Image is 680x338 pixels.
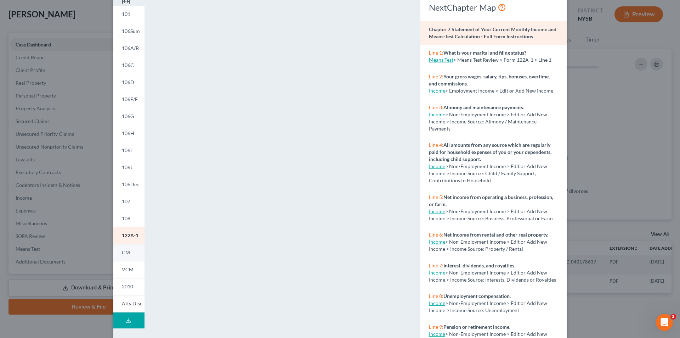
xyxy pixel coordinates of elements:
strong: Alimony and maintenance payments. [443,104,524,110]
a: 108 [113,210,144,227]
span: Line 9: [429,324,443,330]
span: 106C [122,62,134,68]
span: 101 [122,11,130,17]
a: 122A-1 [113,227,144,244]
iframe: Intercom live chat [656,314,673,331]
strong: Pension or retirement income. [443,324,510,330]
span: 106A/B [122,45,139,51]
a: 107 [113,193,144,210]
strong: What is your marital and filing status? [443,50,526,56]
strong: Unemployment compensation. [443,293,511,299]
span: Line 5: [429,194,443,200]
a: 106E/F [113,91,144,108]
span: Line 1: [429,50,443,56]
a: 106H [113,125,144,142]
a: Income [429,208,445,214]
a: 106D [113,74,144,91]
a: 106Sum [113,23,144,40]
strong: Net income from rental and other real property. [443,232,548,238]
a: 106G [113,108,144,125]
a: Means Test [429,57,453,63]
div: NextChapter Map [429,2,558,13]
span: 106H [122,130,134,136]
span: > Means Test Review > Form 122A-1 > Line 1 [453,57,551,63]
span: Atty Disc [122,300,142,306]
a: Income [429,111,445,117]
span: 108 [122,215,130,221]
a: 2010 [113,278,144,295]
span: Line 7: [429,262,443,268]
a: Income [429,88,445,94]
span: Line 2: [429,73,443,79]
span: CM [122,249,130,255]
span: > Employment Income > Edit or Add New Income [445,88,553,94]
span: Line 8: [429,293,443,299]
a: 106J [113,159,144,176]
a: VCM [113,261,144,278]
strong: Interest, dividends, and royalties. [443,262,515,268]
span: > Non-Employment Income > Edit or Add New Income > Income Source: Alimony / Maintenance Payments [429,111,547,132]
a: Atty Disc [113,295,144,312]
a: 106C [113,57,144,74]
span: 107 [122,198,130,204]
span: VCM [122,266,134,272]
a: Income [429,163,445,169]
a: CM [113,244,144,261]
span: 2010 [122,283,133,289]
a: 106Dec [113,176,144,193]
a: Income [429,300,445,306]
span: Line 6: [429,232,443,238]
span: > Non-Employment Income > Edit or Add New Income > Income Source: Interests, Dividends or Royalties [429,270,556,283]
a: 106I [113,142,144,159]
span: Line 4: [429,142,443,148]
a: 101 [113,6,144,23]
strong: Your gross wages, salary, tips, bonuses, overtime, and commissions. [429,73,550,87]
span: Line 3: [429,104,443,110]
span: 106Dec [122,181,139,187]
span: 106J [122,164,132,170]
span: 2 [670,314,676,320]
span: > Non-Employment Income > Edit or Add New Income > Income Source: Business, Professional or Farm [429,208,553,221]
span: > Non-Employment Income > Edit or Add New Income > Income Source: Child / Family Support, Contrib... [429,163,547,183]
strong: All amounts from any source which are regularly paid for household expenses of you or your depend... [429,142,551,162]
a: Income [429,331,445,337]
a: 106A/B [113,40,144,57]
a: Income [429,270,445,276]
strong: Net income from operating a business, profession, or farm. [429,194,553,207]
span: 106Sum [122,28,140,34]
span: 122A-1 [122,232,138,238]
span: 106G [122,113,134,119]
span: > Non-Employment Income > Edit or Add New Income > Income Source: Property / Rental [429,239,547,252]
strong: Chapter 7 Statement of Your Current Monthly Income and Means-Test Calculation - Full Form Instruc... [429,26,556,39]
span: 106I [122,147,132,153]
span: > Non-Employment Income > Edit or Add New Income > Income Source: Unemployment [429,300,547,313]
span: 106E/F [122,96,138,102]
span: 106D [122,79,134,85]
a: Income [429,239,445,245]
